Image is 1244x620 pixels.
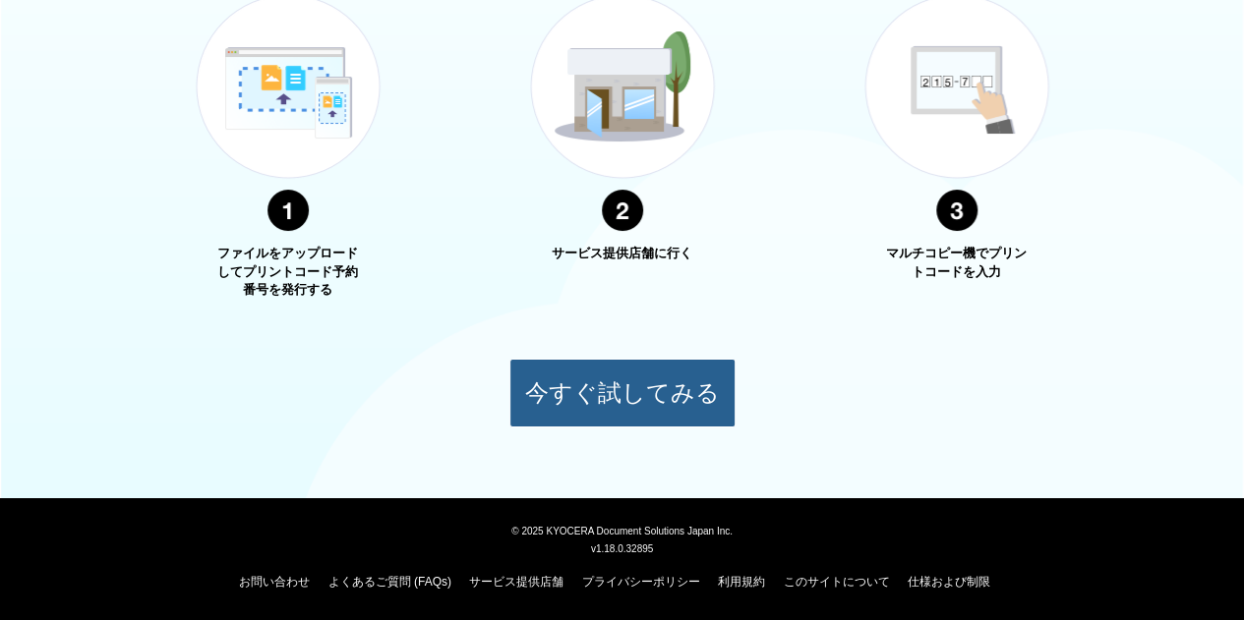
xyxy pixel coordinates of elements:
a: このサイトについて [783,575,889,589]
a: お問い合わせ [239,575,310,589]
a: よくあるご質問 (FAQs) [328,575,451,589]
a: 仕様および制限 [908,575,990,589]
span: v1.18.0.32895 [591,542,653,554]
a: 利用規約 [718,575,765,589]
p: ファイルをアップロードしてプリントコード予約番号を発行する [214,245,362,300]
a: サービス提供店舗 [469,575,563,589]
p: マルチコピー機でプリントコードを入力 [883,245,1031,281]
button: 今すぐ試してみる [509,359,736,427]
a: プライバシーポリシー [582,575,700,589]
span: © 2025 KYOCERA Document Solutions Japan Inc. [511,524,733,536]
p: サービス提供店舗に行く [549,245,696,263]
